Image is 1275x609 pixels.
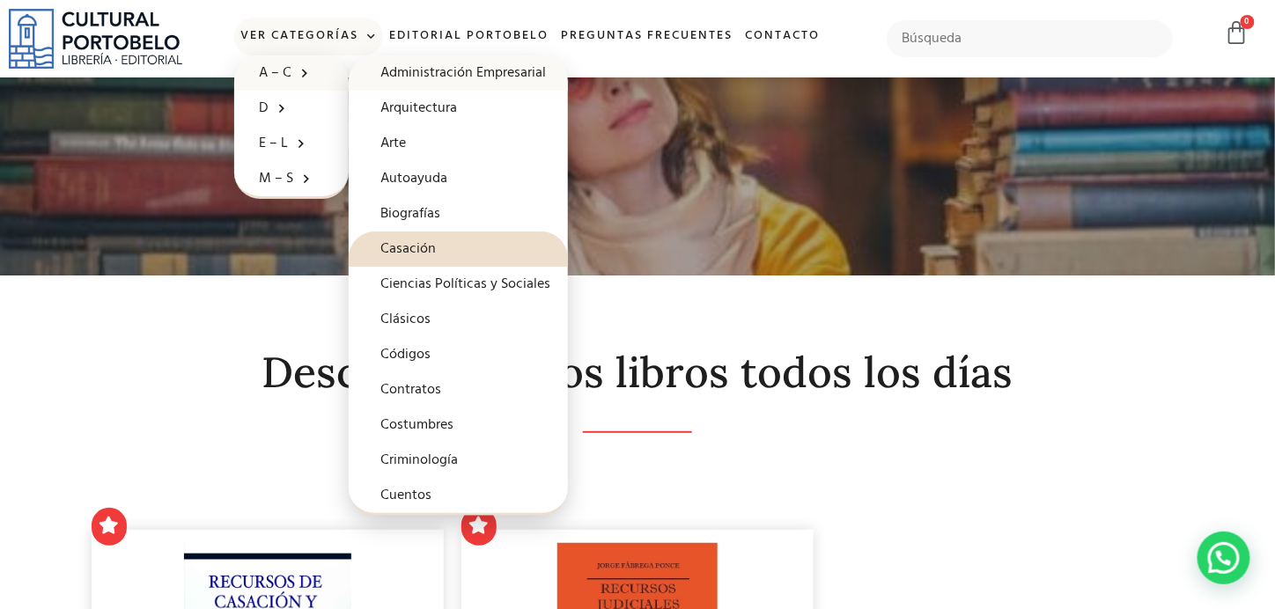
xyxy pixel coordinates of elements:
[1241,15,1255,29] span: 0
[349,267,568,302] a: Ciencias Políticas y Sociales
[234,18,383,55] a: Ver Categorías
[234,126,349,161] a: E – L
[349,91,568,126] a: Arquitectura
[349,161,568,196] a: Autoayuda
[349,407,568,443] a: Costumbres
[349,443,568,478] a: Criminología
[383,18,555,55] a: Editorial Portobelo
[555,18,739,55] a: Preguntas frecuentes
[234,161,349,196] a: M – S
[234,55,349,199] ul: Ver Categorías
[739,18,826,55] a: Contacto
[234,55,349,91] a: A – C
[349,372,568,407] a: Contratos
[887,20,1173,57] input: Búsqueda
[1225,20,1249,46] a: 0
[349,55,568,516] ul: A – C
[349,55,568,91] a: Administración Empresarial
[349,196,568,231] a: Biografías
[92,349,1183,396] h2: Descubre nuevos libros todos los días
[349,126,568,161] a: Arte
[234,91,349,126] a: D
[349,478,568,513] a: Cuentos
[349,231,568,267] a: Casación
[349,337,568,372] a: Códigos
[349,302,568,337] a: Clásicos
